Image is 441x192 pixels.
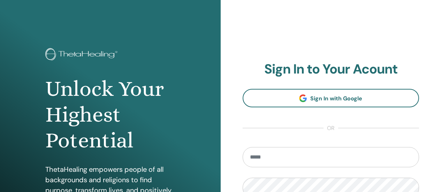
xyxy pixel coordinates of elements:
h2: Sign In to Your Acount [243,61,419,77]
h1: Unlock Your Highest Potential [45,76,175,154]
span: Sign In with Google [310,95,362,102]
a: Sign In with Google [243,89,419,107]
span: or [324,124,338,132]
